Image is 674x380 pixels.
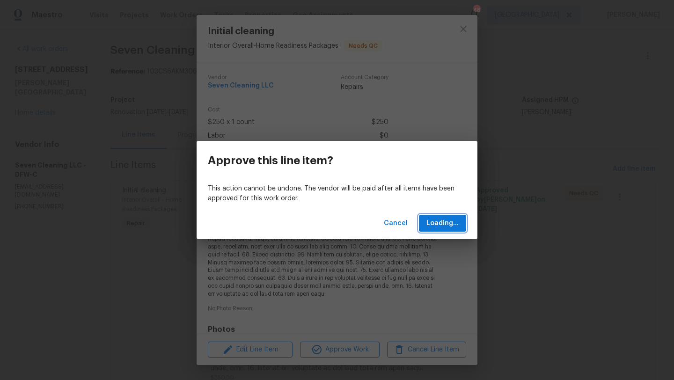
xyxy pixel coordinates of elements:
[384,218,408,229] span: Cancel
[426,218,459,229] span: Loading...
[208,184,466,204] p: This action cannot be undone. The vendor will be paid after all items have been approved for this...
[208,154,333,167] h3: Approve this line item?
[419,215,466,232] button: Loading...
[380,215,411,232] button: Cancel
